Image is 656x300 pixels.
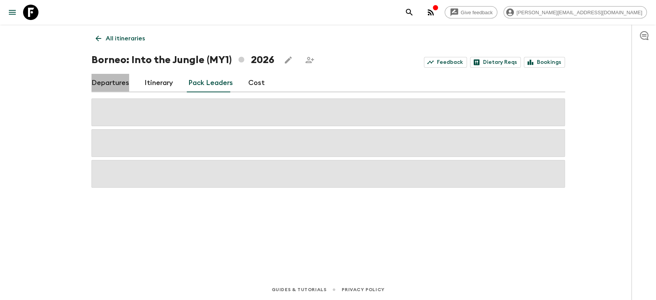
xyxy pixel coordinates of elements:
[91,31,149,46] a: All itineraries
[457,10,497,15] span: Give feedback
[188,74,233,92] a: Pack Leaders
[91,52,274,68] h1: Borneo: Into the Jungle (MY1) 2026
[302,52,317,68] span: Share this itinerary
[470,57,521,68] a: Dietary Reqs
[445,6,497,18] a: Give feedback
[512,10,646,15] span: [PERSON_NAME][EMAIL_ADDRESS][DOMAIN_NAME]
[342,285,384,294] a: Privacy Policy
[91,74,129,92] a: Departures
[402,5,417,20] button: search adventures
[503,6,647,18] div: [PERSON_NAME][EMAIL_ADDRESS][DOMAIN_NAME]
[144,74,173,92] a: Itinerary
[248,74,265,92] a: Cost
[271,285,326,294] a: Guides & Tutorials
[524,57,565,68] a: Bookings
[5,5,20,20] button: menu
[281,52,296,68] button: Edit this itinerary
[106,34,145,43] p: All itineraries
[424,57,467,68] a: Feedback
